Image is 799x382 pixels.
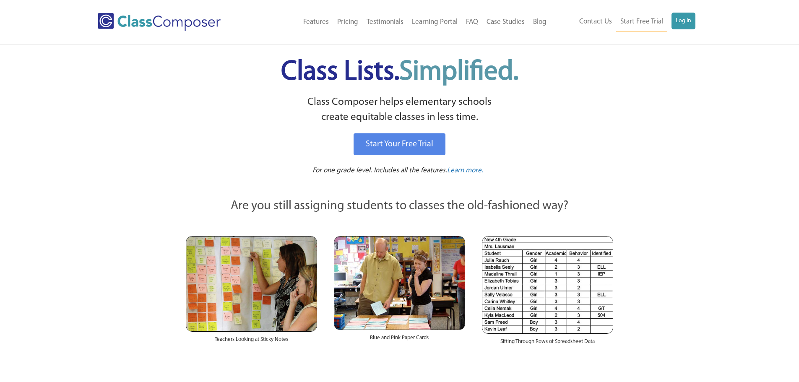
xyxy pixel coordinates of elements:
p: Are you still assigning students to classes the old-fashioned way? [186,197,614,216]
a: Start Your Free Trial [354,133,445,155]
img: Blue and Pink Paper Cards [334,236,465,330]
span: Start Your Free Trial [366,140,433,148]
a: FAQ [462,13,482,31]
span: For one grade level. Includes all the features. [312,167,447,174]
div: Blue and Pink Paper Cards [334,330,465,350]
nav: Header Menu [255,13,551,31]
nav: Header Menu [551,13,695,31]
a: Blog [529,13,551,31]
img: Spreadsheets [482,236,613,334]
img: Class Composer [98,13,221,31]
span: Class Lists. [281,59,518,86]
div: Sifting Through Rows of Spreadsheet Data [482,334,613,354]
a: Pricing [333,13,362,31]
a: Testimonials [362,13,408,31]
div: Teachers Looking at Sticky Notes [186,332,317,352]
a: Log In [671,13,695,29]
span: Simplified. [399,59,518,86]
a: Case Studies [482,13,529,31]
a: Learn more. [447,166,483,176]
a: Contact Us [575,13,616,31]
a: Features [299,13,333,31]
p: Class Composer helps elementary schools create equitable classes in less time. [185,95,615,125]
span: Learn more. [447,167,483,174]
a: Start Free Trial [616,13,667,31]
img: Teachers Looking at Sticky Notes [186,236,317,332]
a: Learning Portal [408,13,462,31]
